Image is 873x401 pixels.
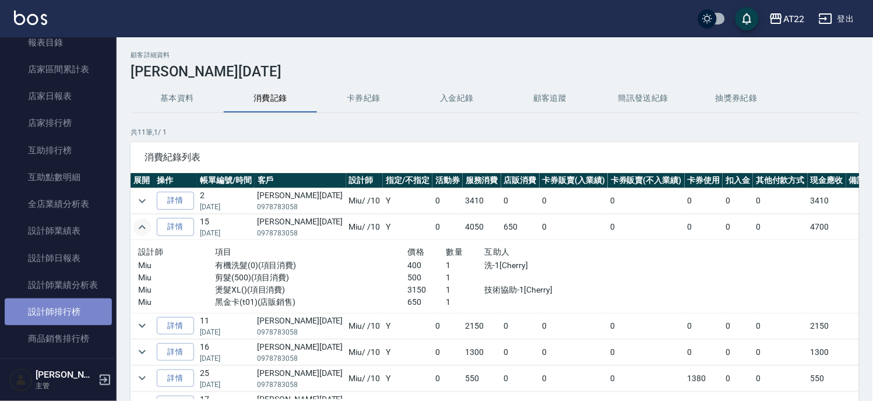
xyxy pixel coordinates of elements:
[723,365,753,391] td: 0
[540,173,608,188] th: 卡券販賣(入業績)
[383,188,432,214] td: Y
[753,214,808,240] td: 0
[255,313,346,339] td: [PERSON_NAME][DATE]
[133,343,151,361] button: expand row
[408,272,446,284] p: 500
[215,284,407,296] p: 燙髮XL()(項目消費)
[383,365,432,391] td: Y
[346,188,383,214] td: Miu / /10
[5,56,112,83] a: 店家區間累計表
[255,214,346,240] td: [PERSON_NAME][DATE]
[504,85,597,112] button: 顧客追蹤
[463,214,501,240] td: 4050
[808,339,846,365] td: 1300
[432,339,463,365] td: 0
[215,247,232,256] span: 項目
[5,298,112,325] a: 設計師排行榜
[501,339,540,365] td: 0
[138,259,215,272] p: Miu
[258,228,343,238] p: 0978783058
[138,296,215,308] p: Miu
[685,313,723,339] td: 0
[346,365,383,391] td: Miu / /10
[735,7,759,30] button: save
[808,173,846,188] th: 現金應收
[753,188,808,214] td: 0
[432,365,463,391] td: 0
[608,365,685,391] td: 0
[133,370,151,387] button: expand row
[5,29,112,56] a: 報表目錄
[753,365,808,391] td: 0
[753,173,808,188] th: 其他付款方式
[432,173,463,188] th: 活動券
[723,339,753,365] td: 0
[383,173,432,188] th: 指定/不指定
[540,339,608,365] td: 0
[408,296,446,308] p: 650
[765,7,809,31] button: AT22
[197,214,255,240] td: 15
[197,173,255,188] th: 帳單編號/時間
[501,313,540,339] td: 0
[138,284,215,296] p: Miu
[446,284,485,296] p: 1
[685,173,723,188] th: 卡券使用
[608,173,685,188] th: 卡券販賣(不入業績)
[131,173,154,188] th: 展開
[753,313,808,339] td: 0
[540,365,608,391] td: 0
[131,51,859,59] h2: 顧客詳細資料
[200,202,252,212] p: [DATE]
[383,313,432,339] td: Y
[501,365,540,391] td: 0
[255,188,346,214] td: [PERSON_NAME][DATE]
[317,85,410,112] button: 卡券紀錄
[723,173,753,188] th: 扣入金
[133,192,151,210] button: expand row
[200,228,252,238] p: [DATE]
[157,218,194,236] a: 詳情
[255,339,346,365] td: [PERSON_NAME][DATE]
[258,379,343,390] p: 0978783058
[131,64,859,80] h3: [PERSON_NAME][DATE]
[383,214,432,240] td: Y
[446,296,485,308] p: 1
[346,313,383,339] td: Miu / /10
[197,339,255,365] td: 16
[690,85,783,112] button: 抽獎券紀錄
[540,313,608,339] td: 0
[5,325,112,352] a: 商品銷售排行榜
[5,272,112,298] a: 設計師業績分析表
[485,247,510,256] span: 互助人
[446,259,485,272] p: 1
[501,214,540,240] td: 650
[723,214,753,240] td: 0
[200,353,252,364] p: [DATE]
[808,313,846,339] td: 2150
[157,343,194,361] a: 詳情
[383,339,432,365] td: Y
[138,272,215,284] p: Miu
[685,214,723,240] td: 0
[463,339,501,365] td: 1300
[145,152,845,163] span: 消費紀錄列表
[5,83,112,110] a: 店家日報表
[5,164,112,191] a: 互助點數明細
[133,219,151,236] button: expand row
[133,317,151,335] button: expand row
[723,188,753,214] td: 0
[258,327,343,337] p: 0978783058
[36,369,95,381] h5: [PERSON_NAME]
[410,85,504,112] button: 入金紀錄
[540,214,608,240] td: 0
[258,353,343,364] p: 0978783058
[685,339,723,365] td: 0
[197,188,255,214] td: 2
[446,272,485,284] p: 1
[608,313,685,339] td: 0
[846,173,868,188] th: 備註
[5,217,112,244] a: 設計師業績表
[200,379,252,390] p: [DATE]
[224,85,317,112] button: 消費記錄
